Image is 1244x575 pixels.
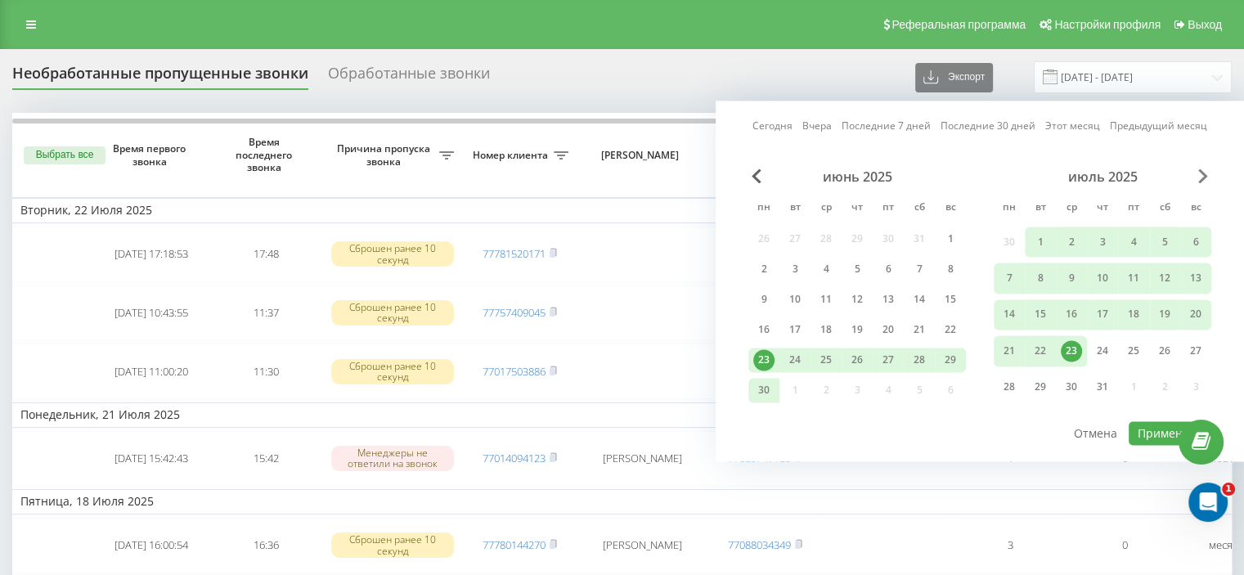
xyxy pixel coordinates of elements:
abbr: понедельник [997,196,1022,221]
div: 9 [1061,267,1082,289]
a: Предыдущий месяц [1110,119,1207,134]
abbr: воскресенье [938,196,963,221]
a: 77017503886 [483,364,546,379]
div: 10 [784,289,806,310]
div: сб 12 июля 2025 г. [1149,263,1180,294]
div: 21 [909,319,930,340]
div: пн 23 июня 2025 г. [748,348,779,372]
div: Необработанные пропущенные звонки [12,65,308,90]
div: пн 16 июня 2025 г. [748,317,779,342]
div: чт 3 июля 2025 г. [1087,227,1118,257]
div: 7 [909,258,930,280]
div: Обработанные звонки [328,65,490,90]
div: 1 [940,228,961,249]
abbr: вторник [783,196,807,221]
abbr: среда [1059,196,1084,221]
div: 26 [1154,340,1175,362]
td: [DATE] 10:43:55 [94,285,209,341]
div: 22 [940,319,961,340]
div: Менеджеры не ответили на звонок [331,446,454,470]
div: пн 9 июня 2025 г. [748,287,779,312]
div: пт 6 июня 2025 г. [873,257,904,281]
div: сб 7 июня 2025 г. [904,257,935,281]
div: 8 [1030,267,1051,289]
abbr: воскресенье [1183,196,1208,221]
td: [PERSON_NAME] [577,518,707,573]
div: 29 [1030,377,1051,398]
abbr: суббота [907,196,932,221]
div: чт 26 июня 2025 г. [842,348,873,372]
div: 28 [909,349,930,371]
div: пн 21 июля 2025 г. [994,336,1025,366]
div: 23 [753,349,775,371]
button: Экспорт [915,63,993,92]
div: сб 19 июля 2025 г. [1149,299,1180,330]
div: 20 [1185,304,1206,326]
div: чт 17 июля 2025 г. [1087,299,1118,330]
div: июль 2025 [994,168,1211,185]
div: 24 [784,349,806,371]
div: пн 2 июня 2025 г. [748,257,779,281]
span: Причина пропуска звонка [331,142,439,168]
abbr: вторник [1028,196,1053,221]
div: чт 31 июля 2025 г. [1087,372,1118,402]
div: вс 27 июля 2025 г. [1180,336,1211,366]
div: 7 [999,267,1020,289]
div: 10 [1092,267,1113,289]
div: 8 [940,258,961,280]
div: чт 10 июля 2025 г. [1087,263,1118,294]
iframe: Intercom live chat [1188,483,1228,522]
div: 5 [1154,231,1175,253]
div: пт 4 июля 2025 г. [1118,227,1149,257]
div: вс 29 июня 2025 г. [935,348,966,372]
a: Сегодня [752,119,793,134]
div: пн 7 июля 2025 г. [994,263,1025,294]
div: 3 [784,258,806,280]
div: чт 24 июля 2025 г. [1087,336,1118,366]
div: 6 [878,258,899,280]
div: ср 18 июня 2025 г. [811,317,842,342]
div: 25 [1123,340,1144,362]
div: вт 3 июня 2025 г. [779,257,811,281]
a: Последние 7 дней [842,119,931,134]
a: 77014094123 [483,451,546,465]
span: Время первого звонка [107,142,195,168]
div: 23 [1061,340,1082,362]
div: Сброшен ранее 10 секунд [331,241,454,266]
abbr: четверг [1090,196,1115,221]
div: 2 [1061,231,1082,253]
div: 17 [784,319,806,340]
div: 5 [847,258,868,280]
div: 13 [878,289,899,310]
div: ср 23 июля 2025 г. [1056,336,1087,366]
span: [PERSON_NAME] [591,149,694,162]
div: ср 2 июля 2025 г. [1056,227,1087,257]
div: вс 22 июня 2025 г. [935,317,966,342]
div: 11 [815,289,837,310]
abbr: среда [814,196,838,221]
button: Применить [1129,421,1211,445]
div: ср 11 июня 2025 г. [811,287,842,312]
td: [DATE] 15:42:43 [94,431,209,487]
div: 18 [815,319,837,340]
div: 18 [1123,304,1144,326]
div: 30 [1061,377,1082,398]
div: вт 10 июня 2025 г. [779,287,811,312]
div: вт 8 июля 2025 г. [1025,263,1056,294]
div: пн 28 июля 2025 г. [994,372,1025,402]
div: пт 13 июня 2025 г. [873,287,904,312]
div: ср 4 июня 2025 г. [811,257,842,281]
div: сб 5 июля 2025 г. [1149,227,1180,257]
span: Реферальная программа [891,18,1026,31]
td: [DATE] 16:00:54 [94,518,209,573]
span: Настройки профиля [1054,18,1161,31]
button: Выбрать все [24,146,106,164]
div: чт 19 июня 2025 г. [842,317,873,342]
div: вт 17 июня 2025 г. [779,317,811,342]
div: 1 [1030,231,1051,253]
span: Номер клиента [470,149,554,162]
abbr: четверг [845,196,869,221]
div: 27 [878,349,899,371]
div: чт 12 июня 2025 г. [842,287,873,312]
div: 20 [878,319,899,340]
